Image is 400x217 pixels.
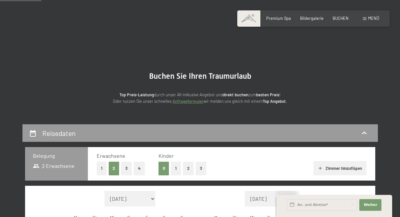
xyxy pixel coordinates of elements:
[276,191,299,195] span: Schnellanfrage
[33,162,75,170] span: 2 Erwachsene
[172,99,203,104] a: Anfrageformular
[171,162,181,175] button: 1
[33,152,80,159] h3: Belegung
[256,92,279,97] strong: besten Preis
[109,162,119,175] button: 2
[121,162,132,175] button: 3
[159,153,174,159] span: Kinder
[119,92,154,97] strong: Top Preis-Leistung
[149,72,251,81] span: Buchen Sie Ihren Traumurlaub
[266,16,291,21] a: Premium Spa
[359,199,381,211] button: Weiter
[134,162,145,175] button: 4
[159,162,169,175] button: 0
[70,91,330,105] p: durch unser All-inklusive Angebot und zum ! Oder nutzen Sie unser schnelles wir melden uns gleich...
[97,162,107,175] button: 1
[300,16,324,21] a: Bildergalerie
[333,16,349,21] a: BUCHEN
[313,161,366,175] button: Zimmer hinzufügen
[223,92,248,97] strong: direkt buchen
[368,16,379,21] span: Menü
[97,153,125,159] span: Erwachsene
[263,99,287,104] strong: Top Angebot.
[196,162,206,175] button: 3
[42,129,76,137] h2: Reisedaten
[183,162,194,175] button: 2
[364,202,377,208] span: Weiter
